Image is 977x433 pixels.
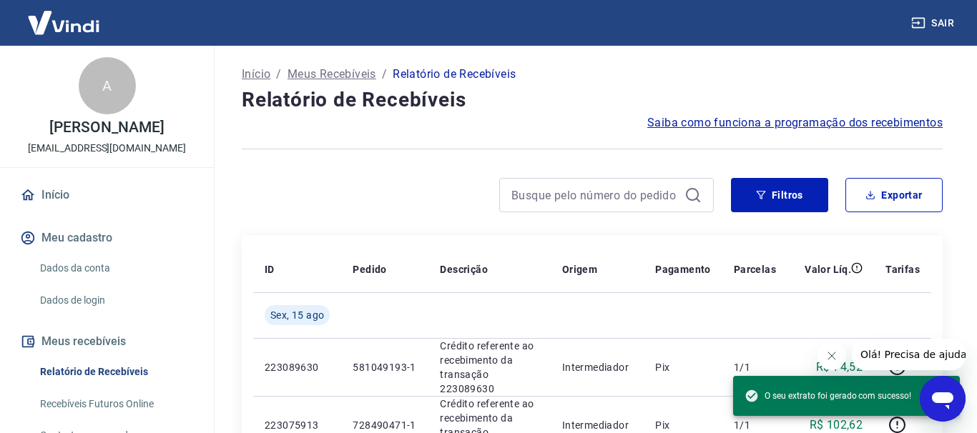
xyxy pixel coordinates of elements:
input: Busque pelo número do pedido [511,184,679,206]
p: Valor Líq. [805,262,851,277]
p: 1/1 [734,360,776,374]
img: Vindi [17,1,110,44]
a: Início [17,179,197,211]
p: Origem [562,262,597,277]
p: [PERSON_NAME] [49,120,164,135]
p: / [276,66,281,83]
button: Meus recebíveis [17,326,197,357]
p: Pix [655,360,711,374]
p: Parcelas [734,262,776,277]
span: Olá! Precisa de ajuda? [9,10,120,21]
iframe: Fechar mensagem [818,342,846,370]
a: Dados de login [34,286,197,315]
p: [EMAIL_ADDRESS][DOMAIN_NAME] [28,141,186,156]
span: Sex, 15 ago [270,308,324,322]
p: Pix [655,418,711,432]
p: 581049193-1 [353,360,417,374]
iframe: Botão para abrir a janela de mensagens [920,376,966,422]
p: R$ 74,52 [816,359,863,376]
h4: Relatório de Recebíveis [242,86,943,114]
a: Início [242,66,270,83]
p: Descrição [440,262,488,277]
p: Intermediador [562,360,632,374]
a: Recebíveis Futuros Online [34,389,197,419]
a: Saiba como funciona a programação dos recebimentos [647,114,943,131]
div: A [79,57,136,114]
a: Meus Recebíveis [288,66,376,83]
button: Filtros [731,178,828,212]
iframe: Mensagem da empresa [852,339,966,370]
p: Tarifas [885,262,920,277]
button: Sair [908,10,960,36]
p: Relatório de Recebíveis [393,66,516,83]
a: Relatório de Recebíveis [34,357,197,387]
button: Exportar [845,178,943,212]
p: Pedido [353,262,386,277]
p: / [382,66,387,83]
p: Intermediador [562,418,632,432]
p: ID [265,262,275,277]
span: O seu extrato foi gerado com sucesso! [745,389,911,403]
p: 728490471-1 [353,418,417,432]
button: Meu cadastro [17,222,197,254]
p: Pagamento [655,262,711,277]
a: Dados da conta [34,254,197,283]
p: 1/1 [734,418,776,432]
p: 223089630 [265,360,330,374]
p: Crédito referente ao recebimento da transação 223089630 [440,339,539,396]
p: 223075913 [265,418,330,432]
